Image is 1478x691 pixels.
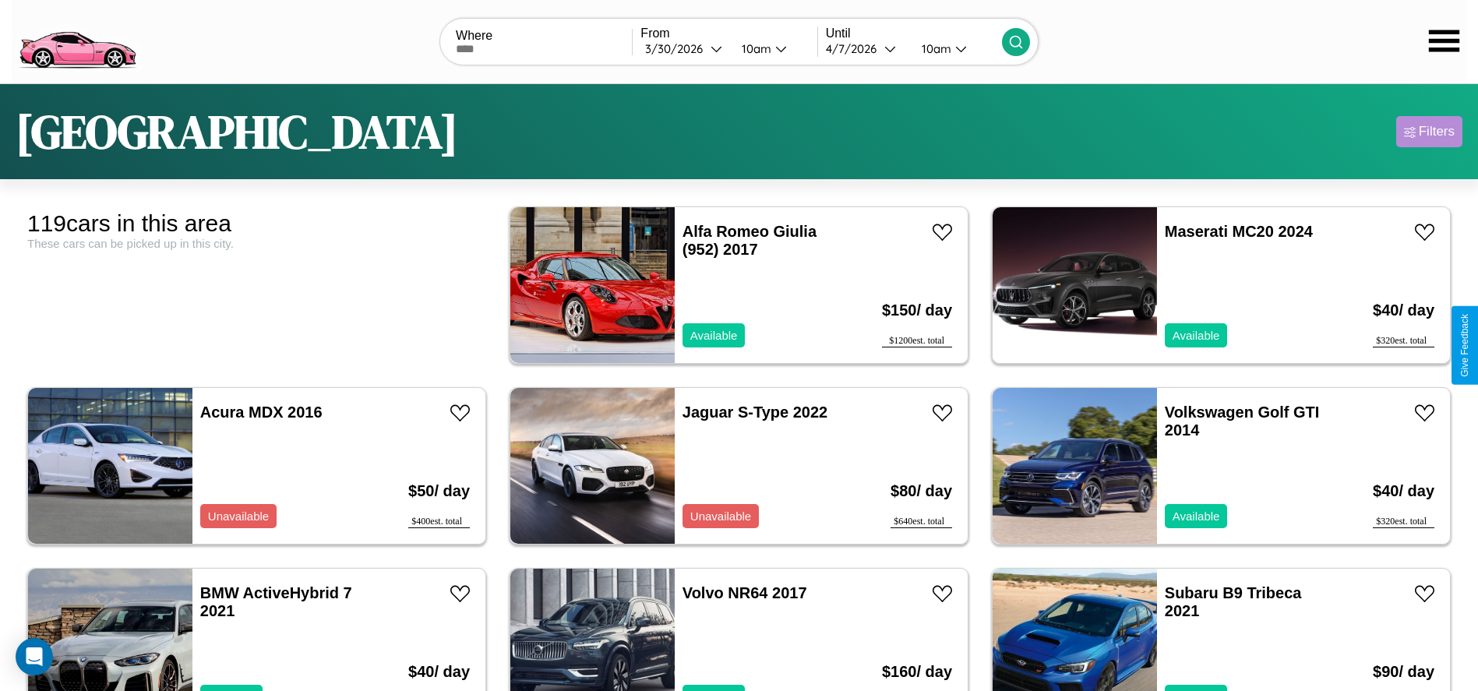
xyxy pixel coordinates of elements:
[16,638,53,675] div: Open Intercom Messenger
[1165,584,1302,619] a: Subaru B9 Tribeca 2021
[826,41,884,56] div: 4 / 7 / 2026
[909,41,1002,57] button: 10am
[27,237,486,250] div: These cars can be picked up in this city.
[640,26,817,41] label: From
[1373,286,1434,335] h3: $ 40 / day
[27,210,486,237] div: 119 cars in this area
[1459,314,1470,377] div: Give Feedback
[882,335,952,347] div: $ 1200 est. total
[1173,506,1220,527] p: Available
[408,516,470,528] div: $ 400 est. total
[12,8,143,72] img: logo
[16,100,458,164] h1: [GEOGRAPHIC_DATA]
[690,325,738,346] p: Available
[826,26,1002,41] label: Until
[1165,404,1320,439] a: Volkswagen Golf GTI 2014
[882,286,952,335] h3: $ 150 / day
[734,41,775,56] div: 10am
[1396,116,1462,147] button: Filters
[1419,124,1455,139] div: Filters
[891,516,952,528] div: $ 640 est. total
[408,467,470,516] h3: $ 50 / day
[640,41,728,57] button: 3/30/2026
[1173,325,1220,346] p: Available
[1373,467,1434,516] h3: $ 40 / day
[891,467,952,516] h3: $ 80 / day
[200,404,323,421] a: Acura MDX 2016
[683,223,817,258] a: Alfa Romeo Giulia (952) 2017
[200,584,352,619] a: BMW ActiveHybrid 7 2021
[914,41,955,56] div: 10am
[208,506,269,527] p: Unavailable
[683,404,827,421] a: Jaguar S-Type 2022
[645,41,711,56] div: 3 / 30 / 2026
[729,41,817,57] button: 10am
[1373,335,1434,347] div: $ 320 est. total
[683,584,807,601] a: Volvo NR64 2017
[456,29,632,43] label: Where
[1373,516,1434,528] div: $ 320 est. total
[1165,223,1313,240] a: Maserati MC20 2024
[690,506,751,527] p: Unavailable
